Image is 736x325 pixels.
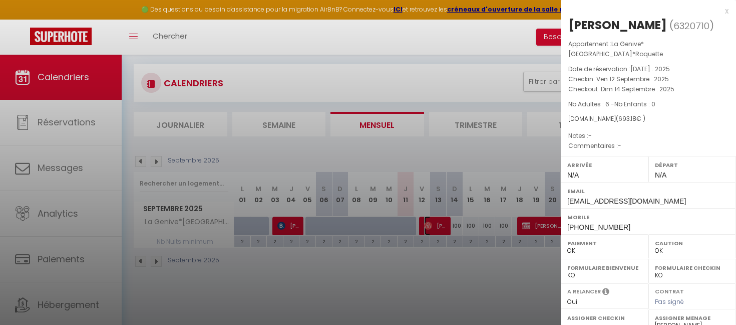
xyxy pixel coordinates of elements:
[655,263,729,273] label: Formulaire Checkin
[673,20,709,32] span: 6320710
[618,141,621,150] span: -
[568,84,728,94] p: Checkout :
[568,40,663,58] span: La Genive*[GEOGRAPHIC_DATA]*Roquette
[568,114,728,124] div: [DOMAIN_NAME]
[618,114,636,123] span: 693.18
[568,100,655,108] span: Nb Adultes : 6 -
[567,160,642,170] label: Arrivée
[601,85,674,93] span: Dim 14 Septembre . 2025
[655,160,729,170] label: Départ
[568,141,728,151] p: Commentaires :
[568,39,728,59] p: Appartement :
[567,238,642,248] label: Paiement
[568,131,728,141] p: Notes :
[568,17,667,33] div: [PERSON_NAME]
[655,171,666,179] span: N/A
[568,64,728,74] p: Date de réservation :
[561,5,728,17] div: x
[567,186,729,196] label: Email
[616,114,645,123] span: ( € )
[567,197,686,205] span: [EMAIL_ADDRESS][DOMAIN_NAME]
[596,75,669,83] span: Ven 12 Septembre . 2025
[567,313,642,323] label: Assigner Checkin
[669,19,714,33] span: ( )
[655,238,729,248] label: Caution
[568,74,728,84] p: Checkin :
[655,287,684,294] label: Contrat
[8,4,38,34] button: Ouvrir le widget de chat LiveChat
[655,313,729,323] label: Assigner Menage
[567,263,642,273] label: Formulaire Bienvenue
[567,223,630,231] span: [PHONE_NUMBER]
[567,171,579,179] span: N/A
[567,287,601,296] label: A relancer
[655,297,684,306] span: Pas signé
[614,100,655,108] span: Nb Enfants : 0
[567,212,729,222] label: Mobile
[630,65,670,73] span: [DATE] . 2025
[588,131,592,140] span: -
[602,287,609,298] i: Sélectionner OUI si vous souhaiter envoyer les séquences de messages post-checkout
